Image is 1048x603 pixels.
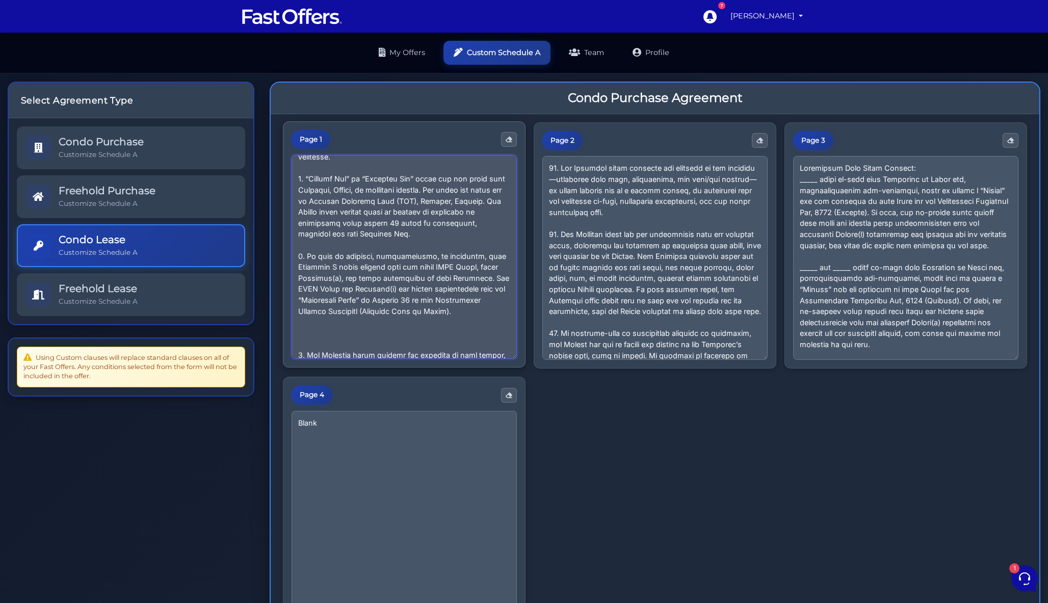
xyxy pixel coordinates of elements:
[17,273,245,316] a: Freehold Lease Customize Schedule A
[23,167,167,177] input: Search for an Article...
[59,150,144,160] p: Customize Schedule A
[12,69,192,100] a: Fast Offers SupportYou:Always! [PERSON_NAME] Royal LePage Connect Realty, Brokerage C: [PHONE_NUM...
[443,41,551,65] a: Custom Schedule A
[59,233,138,246] h5: Condo Lease
[158,342,171,351] p: Help
[568,91,743,106] h3: Condo Purchase Agreement
[369,41,435,65] a: My Offers
[17,175,245,218] a: Freehold Purchase Customize Schedule A
[73,110,143,118] span: Start a Conversation
[127,145,188,153] a: Open Help Center
[59,136,144,148] h5: Condo Purchase
[793,131,833,150] div: Page 3
[59,185,155,197] h5: Freehold Purchase
[168,73,188,83] p: [DATE]
[88,342,117,351] p: Messages
[59,248,138,257] p: Customize Schedule A
[59,297,138,306] p: Customize Schedule A
[1009,563,1040,594] iframe: Customerly Messenger Launcher
[542,131,583,150] div: Page 2
[292,385,332,405] div: Page 4
[16,145,69,153] span: Find an Answer
[16,57,83,65] span: Your Conversations
[16,74,37,95] img: dark
[622,41,679,65] a: Profile
[559,41,614,65] a: Team
[102,326,109,333] span: 1
[43,73,162,84] span: Fast Offers Support
[31,342,48,351] p: Home
[177,86,188,96] span: 2
[8,327,71,351] button: Home
[165,57,188,65] a: See all
[8,8,171,41] h2: Hello [PERSON_NAME] 👋
[43,86,162,96] p: You: Always! [PERSON_NAME] Royal LePage Connect Realty, Brokerage C: [PHONE_NUMBER] | O: [PHONE_N...
[21,95,241,106] h4: Select Agreement Type
[17,224,245,267] a: Condo Lease Customize Schedule A
[542,156,768,360] textarea: 91. Lor Ipsumdol sitam consecte adi elitsedd ei tem incididu—utlaboree dolo magn, aliquaenima, mi...
[16,104,188,124] button: Start a Conversation
[726,6,807,26] a: [PERSON_NAME]
[793,156,1018,360] textarea: Loremipsum Dolo Sitam Consect: _____ adipi el-sedd eius Temporinc ut Labor etd, magnaaliquaenim a...
[17,126,245,169] a: Condo Purchase Customize Schedule A
[698,5,721,28] a: 7
[292,130,330,149] div: Page 1
[59,199,155,208] p: Customize Schedule A
[71,327,134,351] button: 1Messages
[59,282,138,295] h5: Freehold Lease
[17,347,245,387] div: Using Custom clauses will replace standard clauses on all of your Fast Offers. Any conditions sel...
[292,155,517,359] textarea: 7. “Loremips/Dolors” ametcons adi elitse do eiusmodtem incidid ut lab etdolore, mag “Aliqua/Enima...
[718,2,725,9] div: 7
[133,327,196,351] button: Help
